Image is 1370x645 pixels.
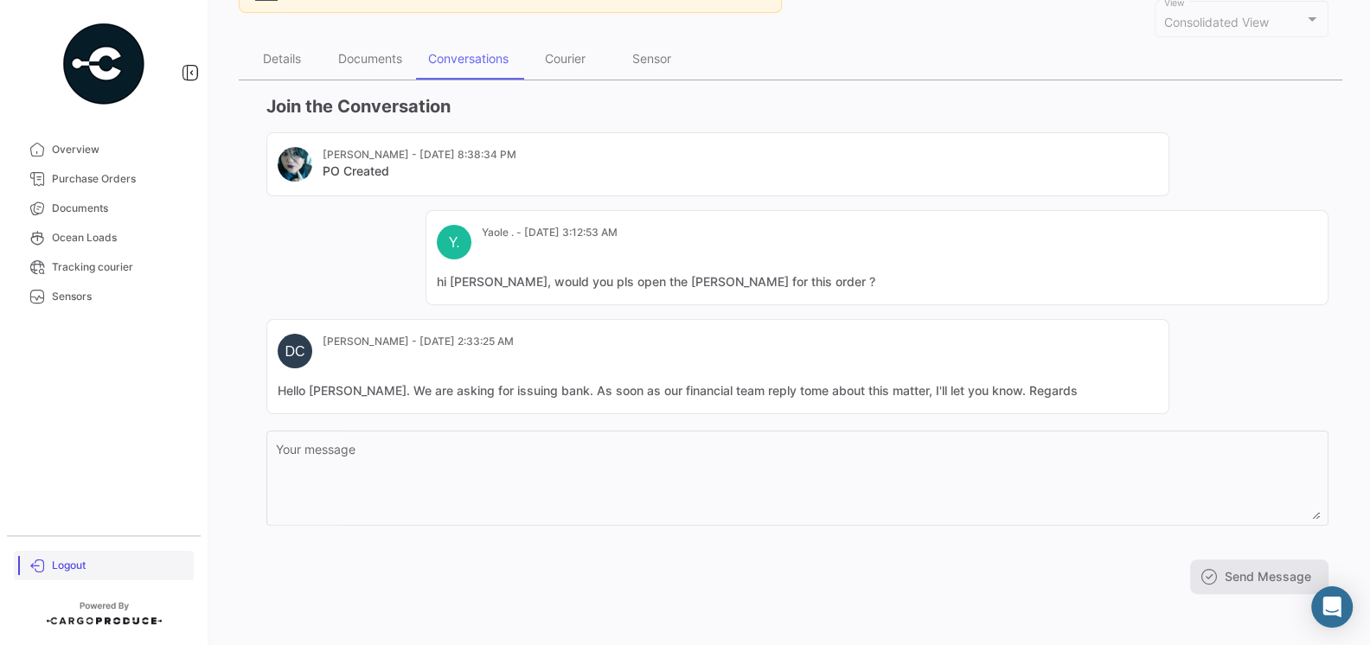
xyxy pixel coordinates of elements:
div: Y. [437,225,471,259]
a: Tracking courier [14,252,194,282]
img: IMG_20220614_122528.jpg [278,147,312,182]
span: Logout [52,558,187,573]
mat-card-subtitle: [PERSON_NAME] - [DATE] 2:33:25 AM [323,334,514,349]
div: Conversations [428,51,509,66]
span: Documents [52,201,187,216]
div: DC [278,334,312,368]
a: Overview [14,135,194,164]
div: Abrir Intercom Messenger [1311,586,1353,628]
h3: Join the Conversation [266,94,1328,118]
span: Ocean Loads [52,230,187,246]
mat-card-subtitle: [PERSON_NAME] - [DATE] 8:38:34 PM [323,147,516,163]
img: powered-by.png [61,21,147,107]
mat-card-content: hi [PERSON_NAME], would you pls open the [PERSON_NAME] for this order ? [437,273,1317,291]
mat-card-title: PO Created [323,163,516,180]
a: Purchase Orders [14,164,194,194]
div: Documents [338,51,402,66]
a: Sensors [14,282,194,311]
div: Sensor [632,51,671,66]
mat-card-subtitle: Yaole . - [DATE] 3:12:53 AM [482,225,618,240]
a: Ocean Loads [14,223,194,252]
a: Documents [14,194,194,223]
div: Courier [545,51,586,66]
span: Purchase Orders [52,171,187,187]
span: Tracking courier [52,259,187,275]
span: Sensors [52,289,187,304]
span: Consolidated View [1164,15,1269,29]
span: Overview [52,142,187,157]
mat-card-content: Hello [PERSON_NAME]. We are asking for issuing bank. As soon as our financial team reply tome abo... [278,382,1158,399]
div: Details [263,51,301,66]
